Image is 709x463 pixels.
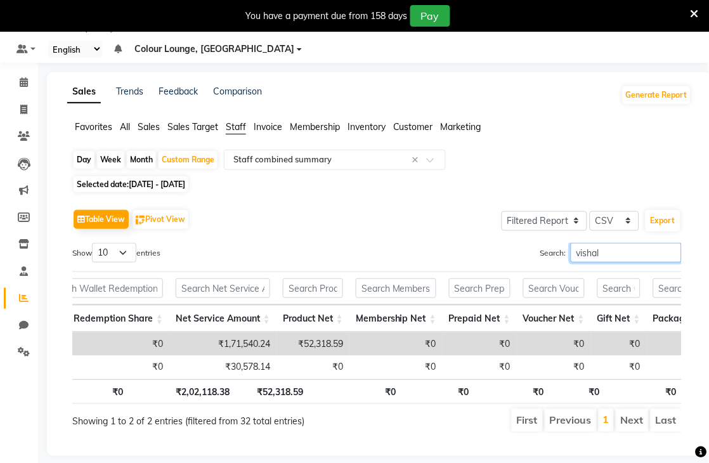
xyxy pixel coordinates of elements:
[226,121,246,133] span: Staff
[449,278,511,298] input: Search Prepaid Net
[646,210,680,231] button: Export
[169,332,276,356] td: ₹1,71,540.24
[42,278,163,298] input: Search Wallet Redemption Share
[254,121,282,133] span: Invoice
[410,5,450,27] button: Pay
[159,151,218,169] div: Custom Range
[476,379,550,404] th: ₹0
[349,332,443,356] td: ₹0
[169,356,276,379] td: ₹30,578.14
[540,243,682,263] label: Search:
[36,305,169,332] th: Wallet Redemption Share: activate to sort column ascending
[237,379,310,404] th: ₹52,318.59
[402,379,476,404] th: ₹0
[129,179,185,189] span: [DATE] - [DATE]
[591,305,647,332] th: Gift Net: activate to sort column ascending
[213,86,262,97] a: Comparison
[133,210,188,229] button: Pivot View
[135,42,295,56] span: Colour Lounge, [GEOGRAPHIC_DATA]
[517,356,591,379] td: ₹0
[127,151,156,169] div: Month
[159,86,198,97] a: Feedback
[72,243,160,263] label: Show entries
[169,305,276,332] th: Net Service Amount: activate to sort column ascending
[75,121,112,133] span: Favorites
[36,356,169,379] td: ₹0
[97,151,124,169] div: Week
[116,86,143,97] a: Trends
[517,332,591,356] td: ₹0
[550,379,606,404] th: ₹0
[523,278,585,298] input: Search Voucher Net
[623,86,691,104] button: Generate Report
[72,408,315,429] div: Showing 1 to 2 of 2 entries (filtered from 32 total entries)
[443,356,517,379] td: ₹0
[591,332,647,356] td: ₹0
[36,332,169,356] td: ₹0
[309,379,402,404] th: ₹0
[129,379,237,404] th: ₹2,02,118.38
[348,121,386,133] span: Inventory
[136,216,145,225] img: pivot.png
[517,305,591,332] th: Voucher Net: activate to sort column ascending
[290,121,340,133] span: Membership
[283,278,343,298] input: Search Product Net
[606,379,683,404] th: ₹0
[276,356,349,379] td: ₹0
[246,10,408,23] div: You have a payment due from 158 days
[176,278,270,298] input: Search Net Service Amount
[67,81,101,103] a: Sales
[603,414,609,426] a: 1
[356,278,436,298] input: Search Membership Net
[349,305,443,332] th: Membership Net: activate to sort column ascending
[167,121,218,133] span: Sales Target
[92,243,136,263] select: Showentries
[276,332,349,356] td: ₹52,318.59
[443,332,517,356] td: ₹0
[349,356,443,379] td: ₹0
[571,243,682,263] input: Search:
[393,121,433,133] span: Customer
[591,356,647,379] td: ₹0
[74,210,129,229] button: Table View
[120,121,130,133] span: All
[138,121,160,133] span: Sales
[443,305,517,332] th: Prepaid Net: activate to sort column ascending
[74,151,94,169] div: Day
[441,121,481,133] span: Marketing
[597,278,641,298] input: Search Gift Net
[412,153,423,167] span: Clear all
[276,305,349,332] th: Product Net: activate to sort column ascending
[74,176,188,192] span: Selected date:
